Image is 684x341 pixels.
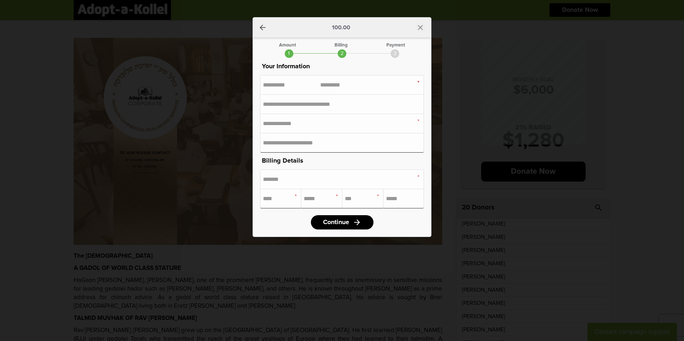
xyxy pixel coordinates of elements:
div: Billing [334,43,348,48]
div: 1 [285,49,293,58]
p: Your Information [260,61,424,71]
div: Payment [386,43,405,48]
p: 100.00 [332,25,350,30]
a: arrow_back [258,23,267,32]
div: 3 [391,49,399,58]
p: Billing Details [260,156,424,166]
a: Continuearrow_forward [311,215,373,229]
i: arrow_forward [353,218,361,227]
span: Continue [323,219,349,226]
div: Amount [279,43,296,48]
div: 2 [338,49,346,58]
i: close [416,23,425,32]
